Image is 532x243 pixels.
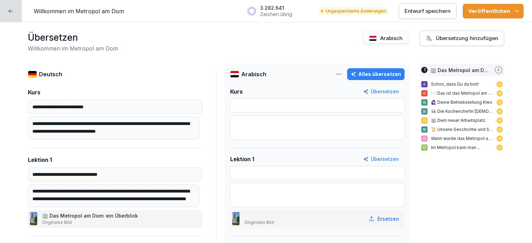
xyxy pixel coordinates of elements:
img: eg.svg [369,36,377,41]
p: Schön, dass Du da bist! [431,81,493,87]
p: Originales Bild [42,219,139,226]
p: Arabisch [380,34,402,42]
p: Willkommen im Metropol am Dom [34,7,124,15]
h2: Willkommen im Metropol am Dom [28,44,118,53]
p: Lektion 1 [230,155,254,163]
p: 0 [498,68,499,72]
p: Im Metropol kann man ... [431,144,493,151]
h1: Übersetzen [28,31,118,44]
p: Ungespeicherte Änderungen [326,8,386,14]
div: 1 [421,67,428,73]
img: de.svg [28,71,37,78]
p: Ersetzen [377,215,399,222]
p: 👩🏻‍🍳 Die Küchenchefin [DEMOGRAPHIC_DATA] [431,108,493,115]
button: Entwurf speichern [399,3,456,19]
p: Deutsch [39,70,62,78]
p: Kurs [28,88,40,96]
button: Übersetzung hinzufügen [420,31,504,46]
p: Kurs [230,87,243,96]
p: Zeichen übrig [260,11,292,17]
p: 3.282.641 [260,5,292,11]
div: Veröffentlichen [468,7,518,15]
img: n08g00q4iexkh5oj3e5pv0cd.png [30,212,37,225]
p: Entwurf speichern [405,7,451,15]
button: Veröffentlichen [463,4,524,18]
div: Übersetzung hinzufügen [425,34,498,42]
img: eg.svg [230,71,239,78]
p: 📜 Unsere Geschichte und Speisenphilosophie [431,126,493,133]
p: Originales Bild [244,219,274,226]
button: Alles übersetzen [347,68,405,80]
p: Lektion 1 [28,156,52,164]
button: Übersetzen [363,155,399,163]
p: Wann wurde das Metropol am Dom eröffnet? [431,135,493,142]
p: 🏢 Dein neuer Arbeitsplatz [431,117,493,124]
button: 3.282.641Zeichen übrig [243,2,312,20]
p: 🏢 Das Metropol am Dom: ein Überblick [42,212,139,219]
p: 🏢 Das Metropol am Dom: ein Überblick [430,66,491,74]
div: Alles übersetzen [351,70,401,78]
button: Übersetzen [363,88,399,95]
p: 🍽️ Das ist das Metropol am Dom: [431,90,493,96]
p: Arabisch [241,70,266,78]
p: 🙋🏻‍♀️ Deine Betriebsleitung Kleo [431,99,493,105]
img: n08g00q4iexkh5oj3e5pv0cd.png [232,212,240,225]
